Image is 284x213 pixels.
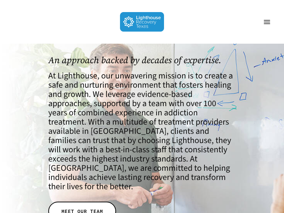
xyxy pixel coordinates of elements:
h1: An approach backed by decades of expertise. [48,55,236,65]
a: Navigation Menu [260,18,274,26]
h4: At Lighthouse, our unwavering mission is to create a safe and nurturing environment that fosters ... [48,71,236,191]
img: Lighthouse Recovery Texas [120,12,164,32]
